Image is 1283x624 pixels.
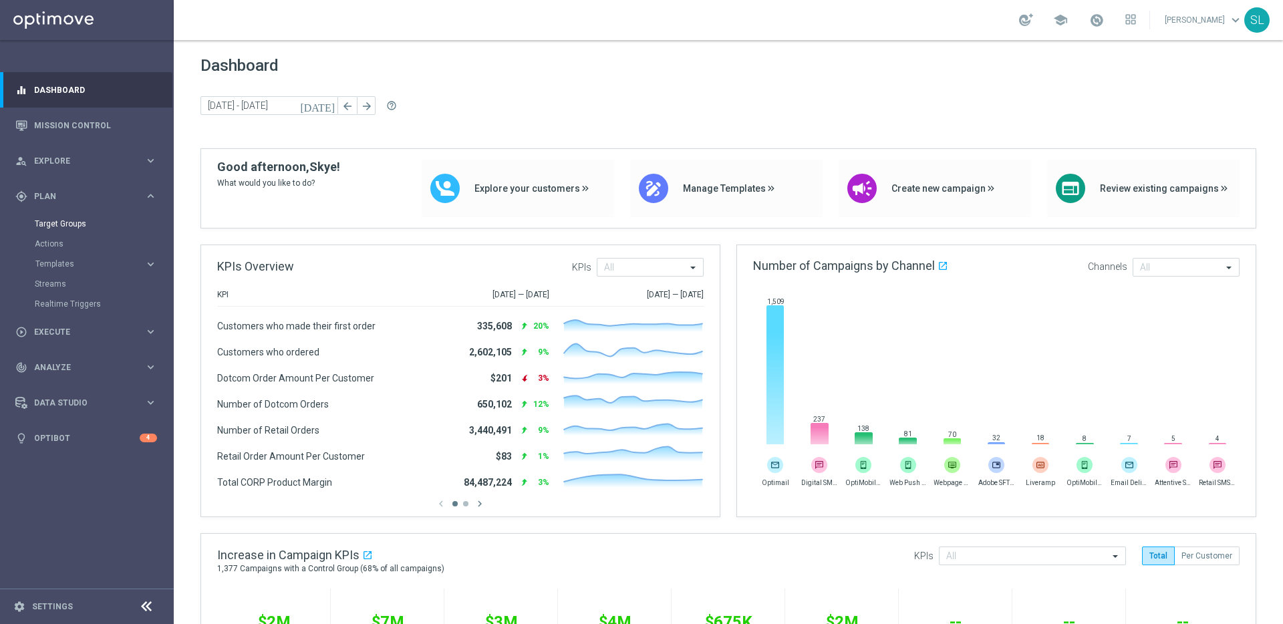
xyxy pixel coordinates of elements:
button: equalizer Dashboard [15,85,158,96]
div: Actions [35,234,172,254]
span: school [1053,13,1068,27]
div: SL [1244,7,1270,33]
div: Optibot [15,420,157,456]
div: Explore [15,155,144,167]
a: Optibot [34,420,140,456]
span: keyboard_arrow_down [1228,13,1243,27]
a: Dashboard [34,72,157,108]
button: lightbulb Optibot 4 [15,433,158,444]
span: Explore [34,157,144,165]
button: gps_fixed Plan keyboard_arrow_right [15,191,158,202]
button: Templates keyboard_arrow_right [35,259,158,269]
span: Plan [34,192,144,200]
a: [PERSON_NAME]keyboard_arrow_down [1163,10,1244,30]
button: person_search Explore keyboard_arrow_right [15,156,158,166]
a: Mission Control [34,108,157,143]
i: equalizer [15,84,27,96]
i: lightbulb [15,432,27,444]
div: Mission Control [15,108,157,143]
div: Templates [35,254,172,274]
i: keyboard_arrow_right [144,190,157,202]
div: Streams [35,274,172,294]
a: Actions [35,239,139,249]
button: track_changes Analyze keyboard_arrow_right [15,362,158,373]
div: Analyze [15,361,144,373]
i: gps_fixed [15,190,27,202]
a: Target Groups [35,218,139,229]
a: Realtime Triggers [35,299,139,309]
div: Realtime Triggers [35,294,172,314]
i: keyboard_arrow_right [144,396,157,409]
div: Target Groups [35,214,172,234]
i: keyboard_arrow_right [144,361,157,373]
i: keyboard_arrow_right [144,258,157,271]
i: keyboard_arrow_right [144,325,157,338]
div: Templates [35,260,144,268]
i: keyboard_arrow_right [144,154,157,167]
div: Execute [15,326,144,338]
i: play_circle_outline [15,326,27,338]
div: 4 [140,434,157,442]
span: Templates [35,260,131,268]
button: play_circle_outline Execute keyboard_arrow_right [15,327,158,337]
span: Data Studio [34,399,144,407]
span: Analyze [34,363,144,371]
i: track_changes [15,361,27,373]
a: Streams [35,279,139,289]
button: Mission Control [15,120,158,131]
div: Dashboard [15,72,157,108]
i: settings [13,601,25,613]
button: Data Studio keyboard_arrow_right [15,398,158,408]
span: Execute [34,328,144,336]
a: Settings [32,603,73,611]
div: Data Studio [15,397,144,409]
i: person_search [15,155,27,167]
div: Plan [15,190,144,202]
